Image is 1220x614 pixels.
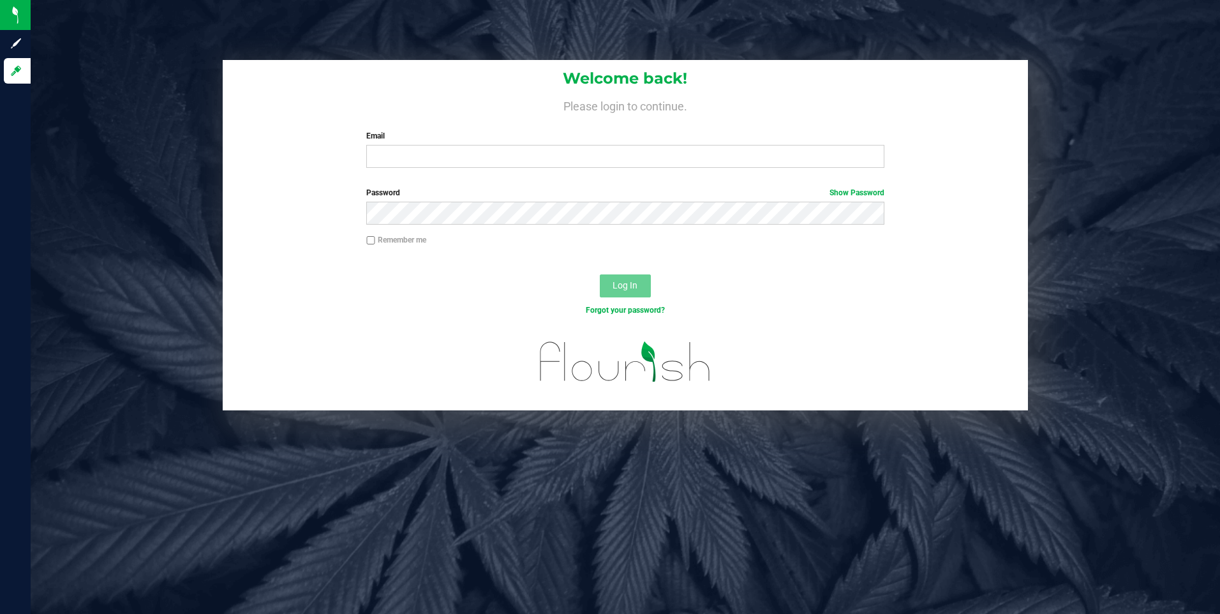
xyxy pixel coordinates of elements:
button: Log In [600,274,651,297]
span: Log In [613,280,637,290]
inline-svg: Log in [10,64,22,77]
img: flourish_logo.svg [524,329,726,394]
a: Forgot your password? [586,306,665,315]
a: Show Password [829,188,884,197]
span: Password [366,188,400,197]
label: Remember me [366,234,426,246]
input: Remember me [366,236,375,245]
inline-svg: Sign up [10,37,22,50]
h1: Welcome back! [223,70,1029,87]
h4: Please login to continue. [223,97,1029,112]
label: Email [366,130,884,142]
